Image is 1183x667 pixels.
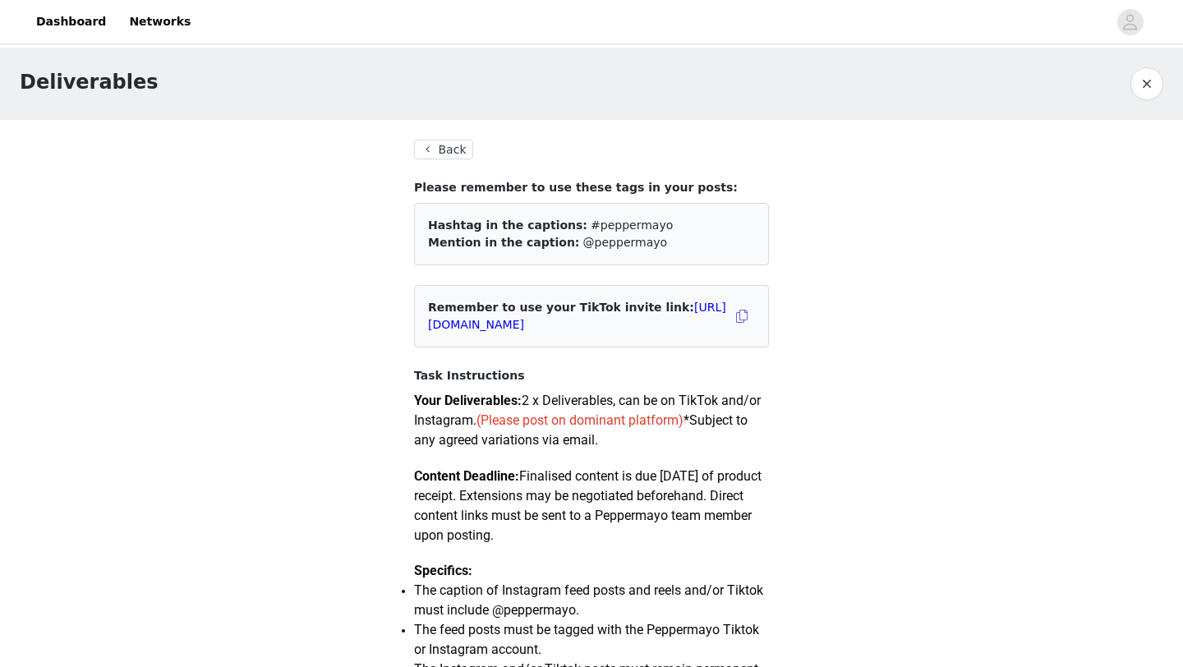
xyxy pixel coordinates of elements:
[414,468,519,484] strong: Content Deadline:
[414,367,769,384] h4: Task Instructions
[20,67,159,97] h1: Deliverables
[428,218,587,232] span: Hashtag in the captions:
[583,236,667,249] span: @peppermayo
[414,468,762,543] span: Finalised content is due [DATE] of product receipt. Extensions may be negotiated beforehand. Dire...
[1122,9,1138,35] div: avatar
[26,3,116,40] a: Dashboard
[414,582,763,618] span: The caption of Instagram feed posts and reels and/or Tiktok must include @peppermayo.
[428,236,579,249] span: Mention in the caption:
[414,393,761,448] span: 2 x Deliverables, can be on TikTok and/or Instagram. *Subject to any agreed variations via email.
[591,218,673,232] span: #peppermayo
[414,179,769,196] h4: Please remember to use these tags in your posts:
[414,393,522,408] strong: Your Deliverables:
[414,140,473,159] button: Back
[414,563,472,578] strong: Specifics:
[414,622,759,657] span: The feed posts must be tagged with the Peppermayo Tiktok or Instagram account.
[119,3,200,40] a: Networks
[428,301,726,331] span: Remember to use your TikTok invite link:
[476,412,684,428] span: (Please post on dominant platform)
